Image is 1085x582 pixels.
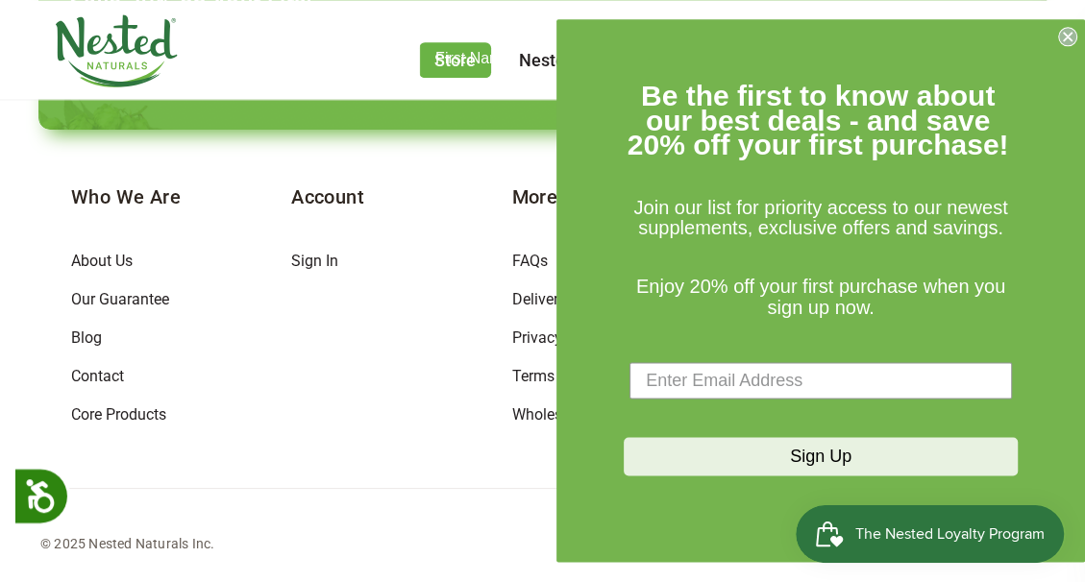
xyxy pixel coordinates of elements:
a: Contact [71,367,124,385]
a: FAQs [511,252,547,270]
img: Nested Naturals [54,14,179,87]
h5: Account [291,183,511,210]
div: FLYOUT Form [556,19,1085,562]
a: Core Products [71,405,166,424]
a: Our Guarantee [71,290,169,308]
span: Be the first to know about our best deals - and save 20% off your first purchase! [628,80,1009,160]
div: © 2025 Nested Naturals Inc. [40,532,214,555]
a: Terms & Conditions [511,367,644,385]
label: Name [419,19,629,38]
a: About Us [71,252,133,270]
a: Sign In [291,252,338,270]
span: Enjoy 20% off your first purchase when you sign up now. [636,276,1005,318]
input: First Name [419,38,629,79]
a: Delivery and Returns [511,290,651,308]
iframe: Button to open loyalty program pop-up [796,505,1066,563]
a: Wholesale [511,405,581,424]
a: Blog [71,328,102,347]
h5: Who We Are [71,183,291,210]
input: Enter Email Address [629,363,1012,400]
button: Sign Up [624,438,1018,476]
h5: More Info [511,183,731,210]
span: Join our list for priority access to our newest supplements, exclusive offers and savings. [633,197,1007,239]
a: Privacy & Cookie Policy [511,328,670,347]
button: Close dialog [1058,27,1077,46]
